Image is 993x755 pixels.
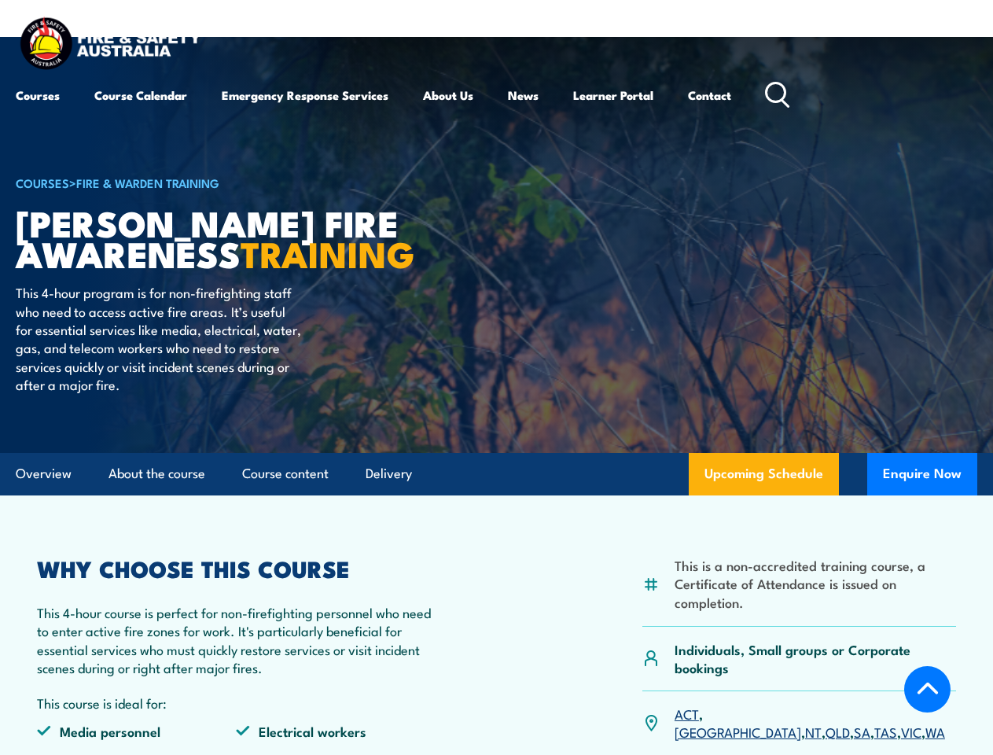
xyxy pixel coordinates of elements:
a: About the course [108,453,205,495]
a: ACT [675,704,699,723]
a: News [508,76,539,114]
a: Contact [688,76,731,114]
a: [GEOGRAPHIC_DATA] [675,722,801,741]
p: This course is ideal for: [37,694,436,712]
a: Courses [16,76,60,114]
button: Enquire Now [867,453,977,495]
p: This 4-hour course is perfect for non-firefighting personnel who need to enter active fire zones ... [37,603,436,677]
p: Individuals, Small groups or Corporate bookings [675,640,956,677]
a: Upcoming Schedule [689,453,839,495]
a: Delivery [366,453,412,495]
li: This is a non-accredited training course, a Certificate of Attendance is issued on completion. [675,556,956,611]
strong: TRAINING [241,226,415,280]
a: SA [854,722,870,741]
a: Course Calendar [94,76,187,114]
a: Overview [16,453,72,495]
a: Course content [242,453,329,495]
a: TAS [874,722,897,741]
li: Electrical workers [236,722,435,740]
li: Media personnel [37,722,236,740]
a: Emergency Response Services [222,76,388,114]
a: NT [805,722,822,741]
a: QLD [826,722,850,741]
p: This 4-hour program is for non-firefighting staff who need to access active fire areas. It’s usef... [16,283,303,393]
h2: WHY CHOOSE THIS COURSE [37,558,436,578]
a: COURSES [16,174,69,191]
a: Fire & Warden Training [76,174,219,191]
a: About Us [423,76,473,114]
a: Learner Portal [573,76,653,114]
a: WA [925,722,945,741]
h6: > [16,173,404,192]
p: , , , , , , , [675,705,956,742]
a: VIC [901,722,921,741]
h1: [PERSON_NAME] Fire Awareness [16,207,404,268]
